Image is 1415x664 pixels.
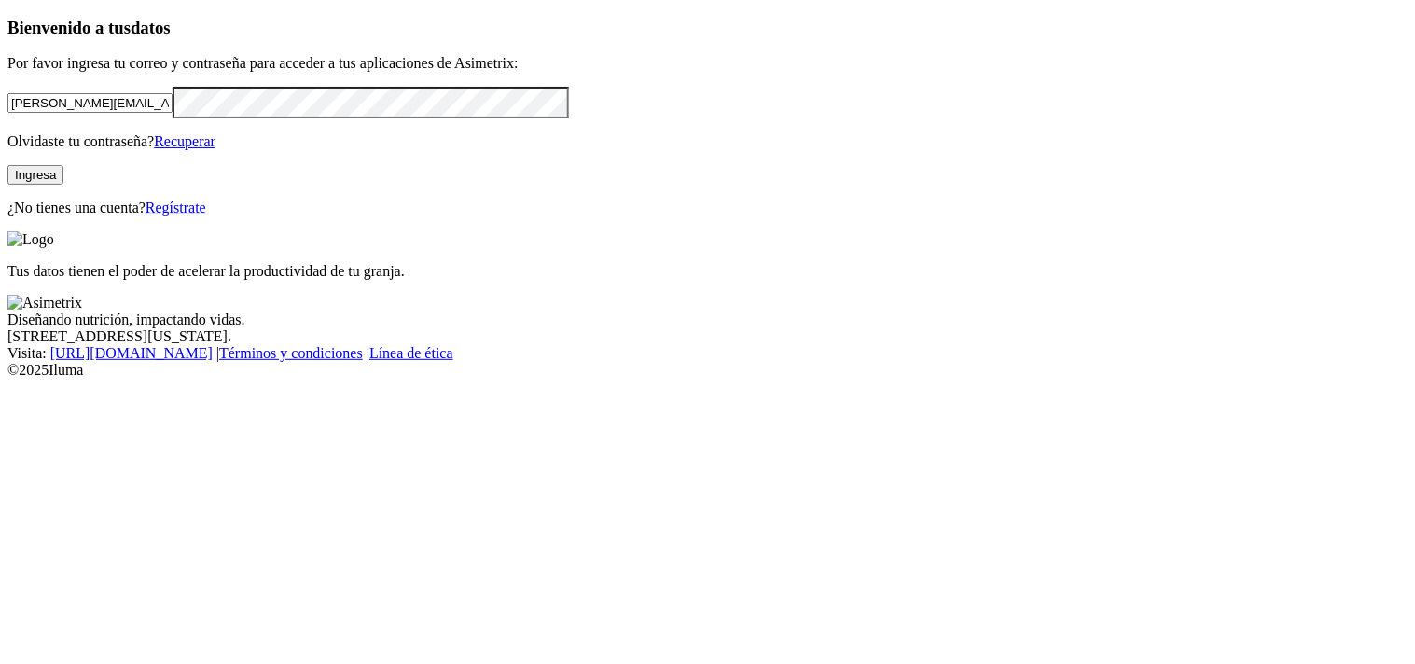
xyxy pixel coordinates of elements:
input: Tu correo [7,93,173,113]
p: Por favor ingresa tu correo y contraseña para acceder a tus aplicaciones de Asimetrix: [7,55,1408,72]
p: ¿No tienes una cuenta? [7,200,1408,216]
a: Línea de ética [369,345,453,361]
a: Términos y condiciones [219,345,363,361]
div: Diseñando nutrición, impactando vidas. [7,311,1408,328]
a: Recuperar [154,133,215,149]
button: Ingresa [7,165,63,185]
p: Tus datos tienen el poder de acelerar la productividad de tu granja. [7,263,1408,280]
img: Asimetrix [7,295,82,311]
img: Logo [7,231,54,248]
div: Visita : | | [7,345,1408,362]
a: [URL][DOMAIN_NAME] [50,345,213,361]
a: Regístrate [146,200,206,215]
div: © 2025 Iluma [7,362,1408,379]
span: datos [131,18,171,37]
h3: Bienvenido a tus [7,18,1408,38]
div: [STREET_ADDRESS][US_STATE]. [7,328,1408,345]
p: Olvidaste tu contraseña? [7,133,1408,150]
